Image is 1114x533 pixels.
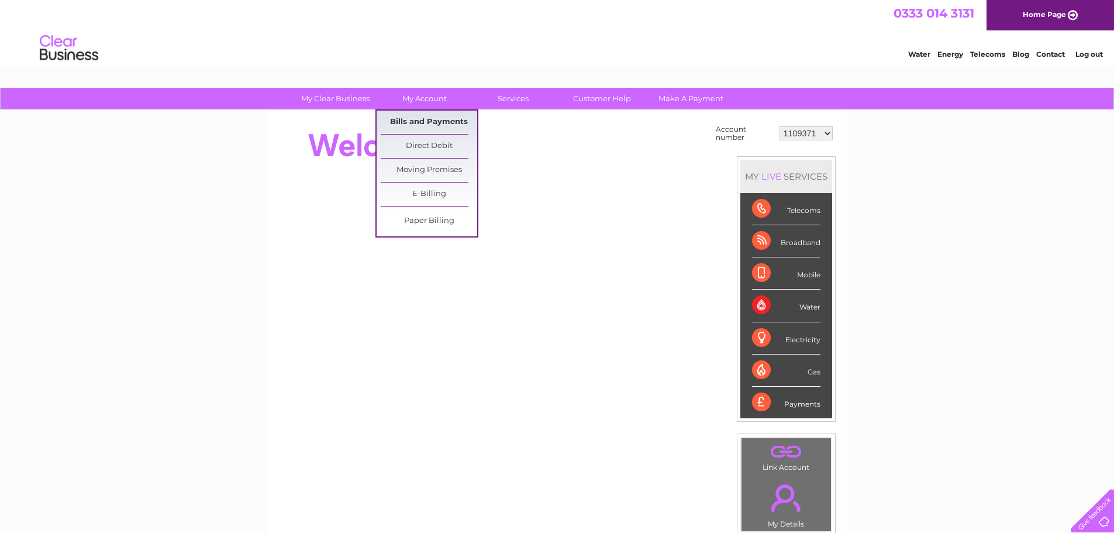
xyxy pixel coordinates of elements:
a: . [744,441,828,462]
a: Contact [1036,50,1065,59]
a: Services [465,88,561,109]
a: Blog [1012,50,1029,59]
div: Telecoms [752,193,820,225]
a: Customer Help [554,88,650,109]
td: Link Account [741,438,832,474]
div: Water [752,290,820,322]
div: MY SERVICES [740,160,832,193]
div: Broadband [752,225,820,257]
div: Mobile [752,257,820,290]
div: Gas [752,355,820,387]
a: . [744,477,828,518]
a: Energy [937,50,963,59]
a: Telecoms [970,50,1005,59]
a: Bills and Payments [381,111,477,134]
div: LIVE [759,171,784,182]
a: Water [908,50,930,59]
div: Payments [752,387,820,418]
a: Make A Payment [643,88,739,109]
td: My Details [741,474,832,532]
a: 0333 014 3131 [894,6,974,20]
a: Log out [1075,50,1103,59]
a: Paper Billing [381,209,477,233]
td: Account number [713,122,777,145]
a: My Clear Business [287,88,384,109]
a: My Account [376,88,472,109]
a: Direct Debit [381,135,477,158]
a: Moving Premises [381,159,477,182]
div: Electricity [752,322,820,355]
img: logo.png [39,30,99,66]
div: Clear Business is a trading name of Verastar Limited (registered in [GEOGRAPHIC_DATA] No. 3667643... [281,6,834,57]
a: E-Billing [381,183,477,206]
